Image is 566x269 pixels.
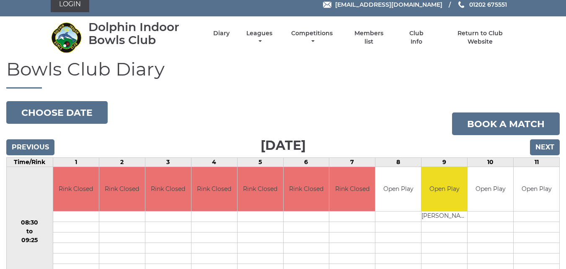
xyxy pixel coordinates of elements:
td: Open Play [375,167,421,211]
span: 01202 675551 [469,1,507,8]
img: Email [323,2,331,8]
a: Club Info [403,29,430,46]
a: Leagues [244,29,274,46]
td: 4 [191,158,237,167]
td: Rink Closed [329,167,375,211]
input: Previous [6,139,54,155]
td: [PERSON_NAME] [421,211,467,222]
span: [EMAIL_ADDRESS][DOMAIN_NAME] [335,1,442,8]
td: Open Play [514,167,559,211]
td: Rink Closed [53,167,99,211]
input: Next [530,139,560,155]
td: Time/Rink [7,158,53,167]
td: 6 [283,158,329,167]
td: 7 [329,158,375,167]
td: Rink Closed [238,167,283,211]
a: Members list [349,29,388,46]
td: 5 [237,158,283,167]
td: Rink Closed [145,167,191,211]
td: Rink Closed [284,167,329,211]
td: Open Play [421,167,467,211]
img: Dolphin Indoor Bowls Club [51,22,82,53]
td: 1 [53,158,99,167]
td: 9 [421,158,468,167]
td: 3 [145,158,191,167]
a: Return to Club Website [445,29,515,46]
td: 11 [514,158,560,167]
a: Diary [213,29,230,37]
td: 8 [375,158,421,167]
td: 2 [99,158,145,167]
a: Book a match [452,112,560,135]
button: Choose date [6,101,108,124]
h1: Bowls Club Diary [6,59,560,89]
td: Open Play [468,167,513,211]
div: Dolphin Indoor Bowls Club [88,21,199,47]
td: 10 [468,158,514,167]
img: Phone us [458,1,464,8]
a: Competitions [289,29,335,46]
td: Rink Closed [191,167,237,211]
td: Rink Closed [99,167,145,211]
